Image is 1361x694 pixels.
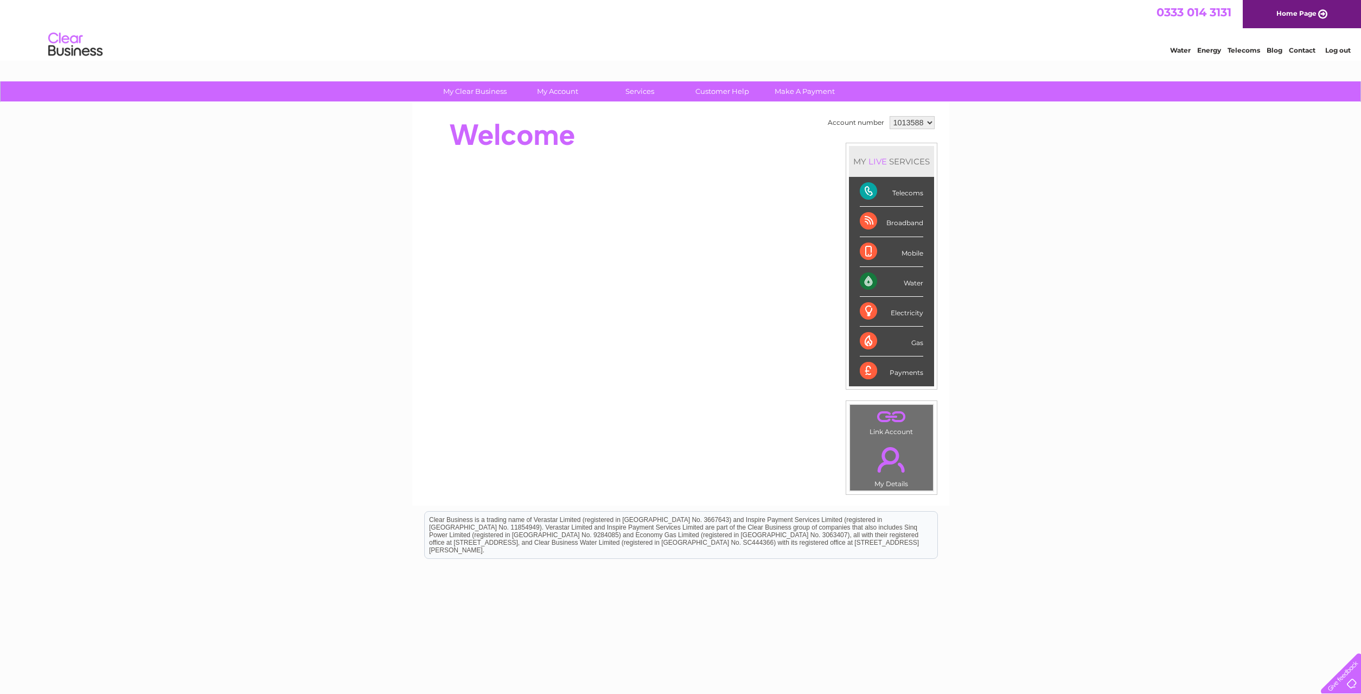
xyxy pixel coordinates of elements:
[860,356,923,386] div: Payments
[860,237,923,267] div: Mobile
[1289,46,1315,54] a: Contact
[866,156,889,167] div: LIVE
[849,404,934,438] td: Link Account
[1267,46,1282,54] a: Blog
[860,207,923,237] div: Broadband
[425,6,937,53] div: Clear Business is a trading name of Verastar Limited (registered in [GEOGRAPHIC_DATA] No. 3667643...
[1197,46,1221,54] a: Energy
[860,327,923,356] div: Gas
[849,146,934,177] div: MY SERVICES
[860,297,923,327] div: Electricity
[849,438,934,491] td: My Details
[513,81,602,101] a: My Account
[678,81,767,101] a: Customer Help
[760,81,849,101] a: Make A Payment
[48,28,103,61] img: logo.png
[853,441,930,479] a: .
[430,81,520,101] a: My Clear Business
[595,81,685,101] a: Services
[860,177,923,207] div: Telecoms
[1156,5,1231,19] a: 0333 014 3131
[1170,46,1191,54] a: Water
[1325,46,1351,54] a: Log out
[853,408,930,426] a: .
[860,267,923,297] div: Water
[1228,46,1260,54] a: Telecoms
[825,113,887,132] td: Account number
